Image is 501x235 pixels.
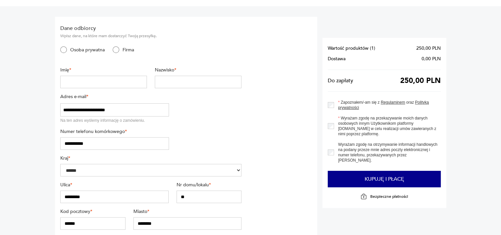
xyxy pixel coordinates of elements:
[328,171,441,187] button: Kupuję i płacę
[338,100,429,110] a: Polityką prywatności
[177,182,241,188] label: Nr domu/lokalu
[328,46,375,51] span: Wartość produktów ( 1 )
[119,47,134,53] label: Firma
[60,208,125,215] label: Kod pocztowy
[360,193,367,200] img: Ikona kłódki
[60,33,241,39] p: Wpisz dane, na które mam dostarczyć Twoją przesyłkę.
[334,100,441,110] label: Zapoznałem/-am się z oraz
[60,128,169,135] label: Numer telefonu komórkowego
[370,194,408,199] p: Bezpieczne płatności
[334,142,441,163] label: Wyrażam zgodę na otrzymywanie informacji handlowych na podany przeze mnie adres poczty elektronic...
[60,155,241,161] label: Kraj
[60,118,169,123] div: Na ten adres wyślemy informację o zamówieniu.
[133,208,242,215] label: Miasto
[67,47,105,53] label: Osoba prywatna
[400,78,441,83] span: 250,00 PLN
[381,100,405,105] a: Regulaminem
[60,25,241,32] h2: Dane odbiorcy
[422,56,441,62] span: 0,00 PLN
[416,46,441,51] span: 250,00 PLN
[328,78,353,83] span: Do zapłaty
[60,182,169,188] label: Ulica
[60,93,169,100] label: Adres e-mail
[334,116,441,137] label: Wyrażam zgodę na przekazywanie moich danych osobowych innym Użytkownikom platformy [DOMAIN_NAME] ...
[328,56,346,62] span: Dostawa
[60,67,147,73] label: Imię
[155,67,241,73] label: Nazwisko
